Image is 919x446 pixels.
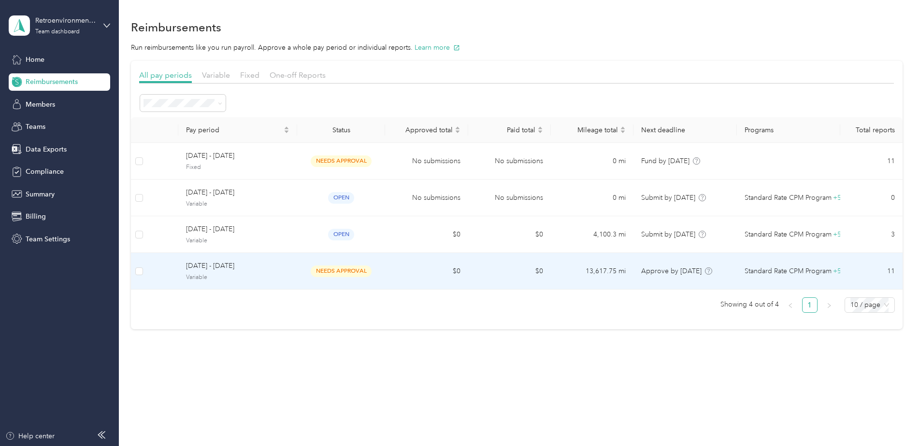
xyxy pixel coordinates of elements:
[26,167,64,177] span: Compliance
[270,70,326,80] span: One-off Reports
[803,298,817,312] a: 1
[620,129,626,135] span: caret-down
[186,237,289,245] span: Variable
[551,253,633,290] td: 13,617.75 mi
[186,151,289,161] span: [DATE] - [DATE]
[802,297,818,313] li: 1
[850,298,889,312] span: 10 / page
[385,143,468,180] td: No submissions
[745,266,832,277] span: Standard Rate CPM Program
[865,392,919,446] iframe: Everlance-gr Chat Button Frame
[833,194,858,202] span: + 5 more
[783,297,798,313] li: Previous Page
[745,229,832,240] span: Standard Rate CPM Program
[186,261,289,271] span: [DATE] - [DATE]
[131,42,903,53] p: Run reimbursements like you run payroll. Approve a whole pay period or individual reports.
[186,200,289,209] span: Variable
[737,117,840,143] th: Programs
[26,211,46,222] span: Billing
[559,126,618,134] span: Mileage total
[186,126,282,134] span: Pay period
[840,216,903,253] td: 3
[468,180,551,216] td: No submissions
[202,70,230,80] span: Variable
[385,216,468,253] td: $0
[385,180,468,216] td: No submissions
[476,126,535,134] span: Paid total
[821,297,837,313] li: Next Page
[551,117,633,143] th: Mileage total
[641,157,689,165] span: Fund by [DATE]
[178,117,297,143] th: Pay period
[284,129,289,135] span: caret-down
[26,189,55,199] span: Summary
[468,143,551,180] td: No submissions
[26,122,45,132] span: Teams
[385,253,468,290] td: $0
[311,265,372,277] span: needs approval
[551,216,633,253] td: 4,100.3 mi
[186,273,289,282] span: Variable
[745,193,832,203] span: Standard Rate CPM Program
[415,42,460,53] button: Learn more
[35,29,80,35] div: Team dashboard
[5,431,55,441] button: Help center
[720,297,779,312] span: Showing 4 out of 4
[821,297,837,313] button: right
[393,126,452,134] span: Approved total
[633,117,737,143] th: Next deadline
[385,117,468,143] th: Approved total
[468,253,551,290] td: $0
[139,70,192,80] span: All pay periods
[131,22,221,32] h1: Reimbursements
[641,267,702,275] span: Approve by [DATE]
[26,99,55,110] span: Members
[537,125,543,131] span: caret-up
[468,216,551,253] td: $0
[186,163,289,172] span: Fixed
[26,234,70,244] span: Team Settings
[311,155,372,167] span: needs approval
[240,70,259,80] span: Fixed
[840,117,903,143] th: Total reports
[833,230,858,238] span: + 5 more
[840,143,903,180] td: 11
[328,192,354,203] span: open
[26,55,44,65] span: Home
[455,129,460,135] span: caret-down
[551,180,633,216] td: 0 mi
[186,224,289,235] span: [DATE] - [DATE]
[328,229,354,240] span: open
[641,230,695,238] span: Submit by [DATE]
[26,77,78,87] span: Reimbursements
[305,126,377,134] div: Status
[468,117,551,143] th: Paid total
[788,303,793,308] span: left
[537,129,543,135] span: caret-down
[840,253,903,290] td: 11
[186,187,289,198] span: [DATE] - [DATE]
[641,194,695,202] span: Submit by [DATE]
[551,143,633,180] td: 0 mi
[833,267,858,275] span: + 5 more
[455,125,460,131] span: caret-up
[845,297,895,313] div: Page Size
[840,180,903,216] td: 0
[783,297,798,313] button: left
[620,125,626,131] span: caret-up
[284,125,289,131] span: caret-up
[26,144,67,154] span: Data Exports
[826,303,832,308] span: right
[35,15,96,26] div: Retroenvironmental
